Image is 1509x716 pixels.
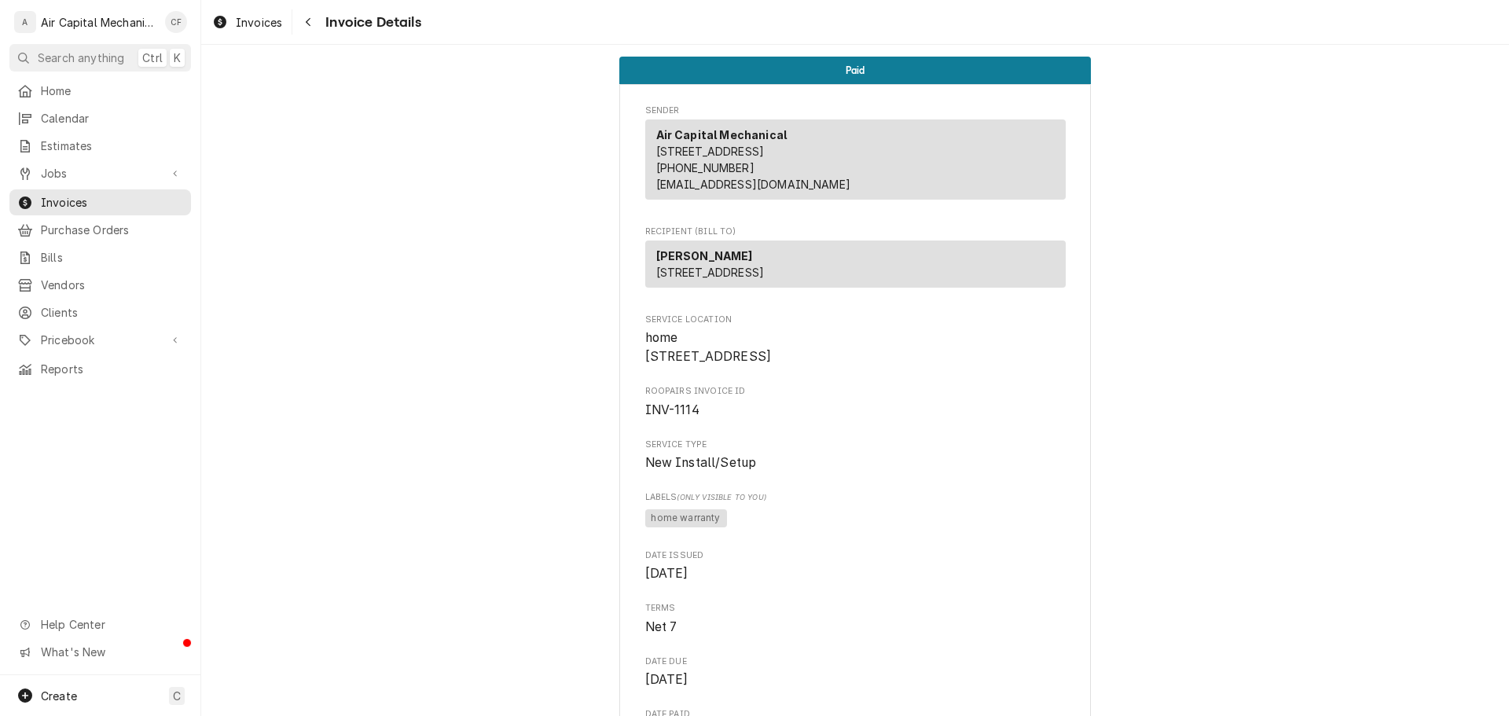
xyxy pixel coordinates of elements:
[645,241,1066,294] div: Recipient (Bill To)
[9,272,191,298] a: Vendors
[9,160,191,186] a: Go to Jobs
[9,611,191,637] a: Go to Help Center
[645,602,1066,615] span: Terms
[656,266,765,279] span: [STREET_ADDRESS]
[142,50,163,66] span: Ctrl
[645,105,1066,117] span: Sender
[645,439,1066,451] span: Service Type
[645,655,1066,689] div: Date Due
[9,133,191,159] a: Estimates
[645,314,1066,366] div: Service Location
[656,128,788,141] strong: Air Capital Mechanical
[165,11,187,33] div: Charles Faure's Avatar
[645,439,1066,472] div: Service Type
[41,616,182,633] span: Help Center
[645,549,1066,583] div: Date Issued
[645,564,1066,583] span: Date Issued
[645,655,1066,668] span: Date Due
[41,689,77,703] span: Create
[656,178,850,191] a: [EMAIL_ADDRESS][DOMAIN_NAME]
[656,161,754,174] a: [PHONE_NUMBER]
[645,241,1066,288] div: Recipient (Bill To)
[645,226,1066,238] span: Recipient (Bill To)
[38,50,124,66] span: Search anything
[9,299,191,325] a: Clients
[173,688,181,704] span: C
[846,65,865,75] span: Paid
[645,566,688,581] span: [DATE]
[645,491,1066,530] div: [object Object]
[645,549,1066,562] span: Date Issued
[645,105,1066,207] div: Invoice Sender
[41,194,183,211] span: Invoices
[9,189,191,215] a: Invoices
[645,507,1066,531] span: [object Object]
[645,385,1066,419] div: Roopairs Invoice ID
[296,9,321,35] button: Navigate back
[9,78,191,104] a: Home
[645,602,1066,636] div: Terms
[14,11,36,33] div: Air Capital Mechanical's Avatar
[41,165,160,182] span: Jobs
[41,83,183,99] span: Home
[41,332,160,348] span: Pricebook
[645,119,1066,206] div: Sender
[174,50,181,66] span: K
[645,329,1066,365] span: Service Location
[645,455,757,470] span: New Install/Setup
[206,9,288,35] a: Invoices
[645,491,1066,504] span: Labels
[165,11,187,33] div: CF
[645,509,727,528] span: home warranty
[645,670,1066,689] span: Date Due
[656,249,753,263] strong: [PERSON_NAME]
[41,304,183,321] span: Clients
[645,453,1066,472] span: Service Type
[9,105,191,131] a: Calendar
[645,314,1066,326] span: Service Location
[41,277,183,293] span: Vendors
[645,401,1066,420] span: Roopairs Invoice ID
[645,119,1066,200] div: Sender
[645,672,688,687] span: [DATE]
[9,356,191,382] a: Reports
[645,330,772,364] span: home [STREET_ADDRESS]
[9,217,191,243] a: Purchase Orders
[677,493,766,501] span: (Only Visible to You)
[41,222,183,238] span: Purchase Orders
[9,44,191,72] button: Search anythingCtrlK
[41,14,156,31] div: Air Capital Mechanical
[645,402,699,417] span: INV-1114
[236,14,282,31] span: Invoices
[656,145,765,158] span: [STREET_ADDRESS]
[645,385,1066,398] span: Roopairs Invoice ID
[645,619,677,634] span: Net 7
[41,644,182,660] span: What's New
[645,226,1066,295] div: Invoice Recipient
[645,618,1066,637] span: Terms
[9,244,191,270] a: Bills
[619,57,1091,84] div: Status
[41,110,183,127] span: Calendar
[321,12,420,33] span: Invoice Details
[14,11,36,33] div: A
[41,249,183,266] span: Bills
[41,361,183,377] span: Reports
[9,639,191,665] a: Go to What's New
[41,138,183,154] span: Estimates
[9,327,191,353] a: Go to Pricebook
